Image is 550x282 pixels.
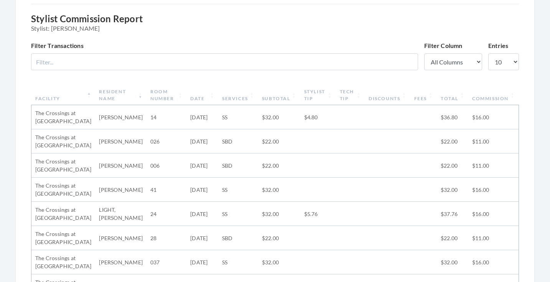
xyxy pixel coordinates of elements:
th: Services: activate to sort column ascending [218,85,258,105]
td: 14 [147,105,186,129]
label: Entries [488,41,508,50]
td: $32.00 [437,250,468,274]
td: [PERSON_NAME] [95,250,147,274]
td: [DATE] [186,129,218,153]
td: SS [218,178,258,202]
span: Stylist: [PERSON_NAME] [31,25,519,32]
th: Tech Tip: activate to sort column ascending [336,85,365,105]
td: 026 [147,129,186,153]
td: [PERSON_NAME] [95,153,147,178]
td: SS [218,202,258,226]
th: Total: activate to sort column ascending [437,85,468,105]
td: 41 [147,178,186,202]
td: The Crossings at [GEOGRAPHIC_DATA] [31,226,95,250]
td: $22.00 [258,153,300,178]
label: Filter Column [424,41,463,50]
h3: Stylist Commission Report [31,13,519,32]
th: Date: activate to sort column ascending [186,85,218,105]
th: Discounts: activate to sort column ascending [365,85,410,105]
td: $4.80 [300,105,336,129]
th: Subtotal: activate to sort column ascending [258,85,300,105]
td: $5.76 [300,202,336,226]
input: Filter... [31,53,418,70]
td: $16.00 [468,202,519,226]
td: $16.00 [468,178,519,202]
td: $22.00 [437,129,468,153]
td: The Crossings at [GEOGRAPHIC_DATA] [31,105,95,129]
td: The Crossings at [GEOGRAPHIC_DATA] [31,178,95,202]
th: Stylist Tip: activate to sort column ascending [300,85,336,105]
th: Fees: activate to sort column ascending [410,85,437,105]
td: SBD [218,129,258,153]
td: $22.00 [258,226,300,250]
td: $32.00 [258,105,300,129]
th: Commission: activate to sort column ascending [468,85,519,105]
th: Facility: activate to sort column descending [31,85,95,105]
td: The Crossings at [GEOGRAPHIC_DATA] [31,129,95,153]
td: $16.00 [468,250,519,274]
td: $36.80 [437,105,468,129]
td: [PERSON_NAME] [95,226,147,250]
td: LIGHT, [PERSON_NAME] [95,202,147,226]
td: [PERSON_NAME] [95,178,147,202]
td: $22.00 [258,129,300,153]
td: [DATE] [186,105,218,129]
td: $32.00 [437,178,468,202]
td: [PERSON_NAME] [95,129,147,153]
td: [DATE] [186,178,218,202]
td: [PERSON_NAME] [95,105,147,129]
td: $32.00 [258,250,300,274]
td: 24 [147,202,186,226]
label: Filter Transactions [31,41,84,50]
td: [DATE] [186,202,218,226]
td: [DATE] [186,153,218,178]
th: Resident Name: activate to sort column ascending [95,85,147,105]
td: 037 [147,250,186,274]
td: $22.00 [437,153,468,178]
td: SS [218,105,258,129]
td: The Crossings at [GEOGRAPHIC_DATA] [31,250,95,274]
td: SBD [218,153,258,178]
td: 28 [147,226,186,250]
td: $32.00 [258,178,300,202]
td: 006 [147,153,186,178]
td: [DATE] [186,226,218,250]
td: $32.00 [258,202,300,226]
td: [DATE] [186,250,218,274]
th: Room Number: activate to sort column ascending [147,85,186,105]
td: $16.00 [468,105,519,129]
td: SBD [218,226,258,250]
td: $11.00 [468,129,519,153]
td: $22.00 [437,226,468,250]
td: $11.00 [468,153,519,178]
td: SS [218,250,258,274]
td: The Crossings at [GEOGRAPHIC_DATA] [31,153,95,178]
td: $11.00 [468,226,519,250]
td: The Crossings at [GEOGRAPHIC_DATA] [31,202,95,226]
td: $37.76 [437,202,468,226]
